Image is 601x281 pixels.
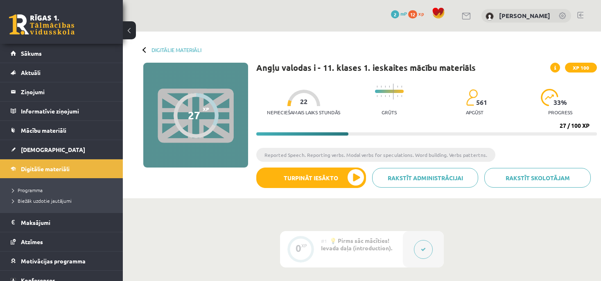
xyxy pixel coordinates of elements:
[256,168,366,188] button: Turpināt iesākto
[21,50,42,57] span: Sākums
[188,109,200,121] div: 27
[401,95,402,97] img: icon-short-line-57e1e144782c952c97e751825c79c345078a6d821885a25fce030b3d8c18986b.svg
[466,109,484,115] p: apgūst
[400,10,407,17] span: mP
[11,140,113,159] a: [DEMOGRAPHIC_DATA]
[541,89,558,106] img: icon-progress-161ccf0a02000e728c5f80fcf4c31c7af3da0e1684b2b1d7c360e028c24a22f1.svg
[11,121,113,140] a: Mācību materiāli
[21,146,85,153] span: [DEMOGRAPHIC_DATA]
[203,106,209,112] span: XP
[372,168,479,188] a: Rakstīt administrācijai
[21,102,113,120] legend: Informatīvie ziņojumi
[418,10,424,17] span: xp
[548,109,572,115] p: progress
[408,10,417,18] span: 12
[21,127,66,134] span: Mācību materiāli
[267,109,340,115] p: Nepieciešamais laiks stundās
[377,95,377,97] img: icon-short-line-57e1e144782c952c97e751825c79c345078a6d821885a25fce030b3d8c18986b.svg
[256,63,476,73] h1: Angļu valodas i - 11. klases 1. ieskaites mācību materiāls
[377,86,377,88] img: icon-short-line-57e1e144782c952c97e751825c79c345078a6d821885a25fce030b3d8c18986b.svg
[12,197,115,204] a: Biežāk uzdotie jautājumi
[300,98,307,105] span: 22
[11,63,113,82] a: Aktuāli
[385,95,386,97] img: icon-short-line-57e1e144782c952c97e751825c79c345078a6d821885a25fce030b3d8c18986b.svg
[256,148,495,162] li: Reported Speech. Reporting verbs. Modal verbs for speculations. Word building. Verbs pattertns.
[21,165,70,172] span: Digitālie materiāli
[565,63,597,73] span: XP 100
[11,159,113,178] a: Digitālie materiāli
[11,82,113,101] a: Ziņojumi
[21,82,113,101] legend: Ziņojumi
[382,109,397,115] p: Grūts
[401,86,402,88] img: icon-short-line-57e1e144782c952c97e751825c79c345078a6d821885a25fce030b3d8c18986b.svg
[499,11,550,20] a: [PERSON_NAME]
[12,186,115,194] a: Programma
[321,238,327,244] span: #1
[11,44,113,63] a: Sākums
[9,14,75,35] a: Rīgas 1. Tālmācības vidusskola
[11,232,113,251] a: Atzīmes
[486,12,494,20] img: Fjodors Andrejevs
[21,213,113,232] legend: Maksājumi
[554,99,567,106] span: 33 %
[389,95,390,97] img: icon-short-line-57e1e144782c952c97e751825c79c345078a6d821885a25fce030b3d8c18986b.svg
[393,84,394,100] img: icon-long-line-d9ea69661e0d244f92f715978eff75569469978d946b2353a9bb055b3ed8787d.svg
[151,47,201,53] a: Digitālie materiāli
[391,10,407,17] a: 2 mP
[397,95,398,97] img: icon-short-line-57e1e144782c952c97e751825c79c345078a6d821885a25fce030b3d8c18986b.svg
[321,237,392,252] span: 💡 Pirms sāc mācīties! Ievada daļa (introduction).
[21,257,86,265] span: Motivācijas programma
[476,99,487,106] span: 561
[389,86,390,88] img: icon-short-line-57e1e144782c952c97e751825c79c345078a6d821885a25fce030b3d8c18986b.svg
[21,69,41,76] span: Aktuāli
[466,89,478,106] img: students-c634bb4e5e11cddfef0936a35e636f08e4e9abd3cc4e673bd6f9a4125e45ecb1.svg
[296,245,301,252] div: 0
[408,10,428,17] a: 12 xp
[381,95,382,97] img: icon-short-line-57e1e144782c952c97e751825c79c345078a6d821885a25fce030b3d8c18986b.svg
[12,187,43,193] span: Programma
[12,197,72,204] span: Biežāk uzdotie jautājumi
[391,10,399,18] span: 2
[11,213,113,232] a: Maksājumi
[381,86,382,88] img: icon-short-line-57e1e144782c952c97e751825c79c345078a6d821885a25fce030b3d8c18986b.svg
[397,86,398,88] img: icon-short-line-57e1e144782c952c97e751825c79c345078a6d821885a25fce030b3d8c18986b.svg
[11,252,113,270] a: Motivācijas programma
[301,243,307,248] div: XP
[385,86,386,88] img: icon-short-line-57e1e144782c952c97e751825c79c345078a6d821885a25fce030b3d8c18986b.svg
[484,168,591,188] a: Rakstīt skolotājam
[11,102,113,120] a: Informatīvie ziņojumi
[21,238,43,245] span: Atzīmes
